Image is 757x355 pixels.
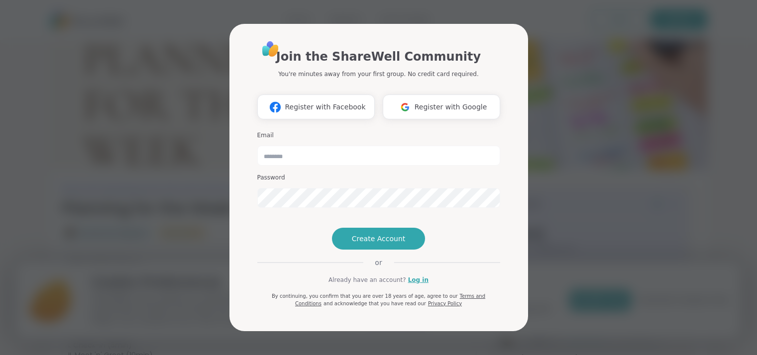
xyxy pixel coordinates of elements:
span: Register with Facebook [285,102,365,112]
a: Privacy Policy [428,301,462,306]
span: Create Account [352,234,406,244]
p: You're minutes away from your first group. No credit card required. [278,70,478,79]
img: ShareWell Logo [259,38,282,60]
h3: Email [257,131,500,140]
span: By continuing, you confirm that you are over 18 years of age, agree to our [272,293,458,299]
span: and acknowledge that you have read our [324,301,426,306]
span: Already have an account? [328,275,406,284]
button: Register with Google [383,94,500,119]
h3: Password [257,174,500,182]
img: ShareWell Logomark [266,98,285,116]
button: Register with Facebook [257,94,375,119]
img: ShareWell Logomark [396,98,415,116]
h1: Join the ShareWell Community [276,48,481,66]
a: Log in [408,275,429,284]
span: or [363,258,394,267]
button: Create Account [332,228,426,250]
a: Terms and Conditions [295,293,485,306]
span: Register with Google [415,102,487,112]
